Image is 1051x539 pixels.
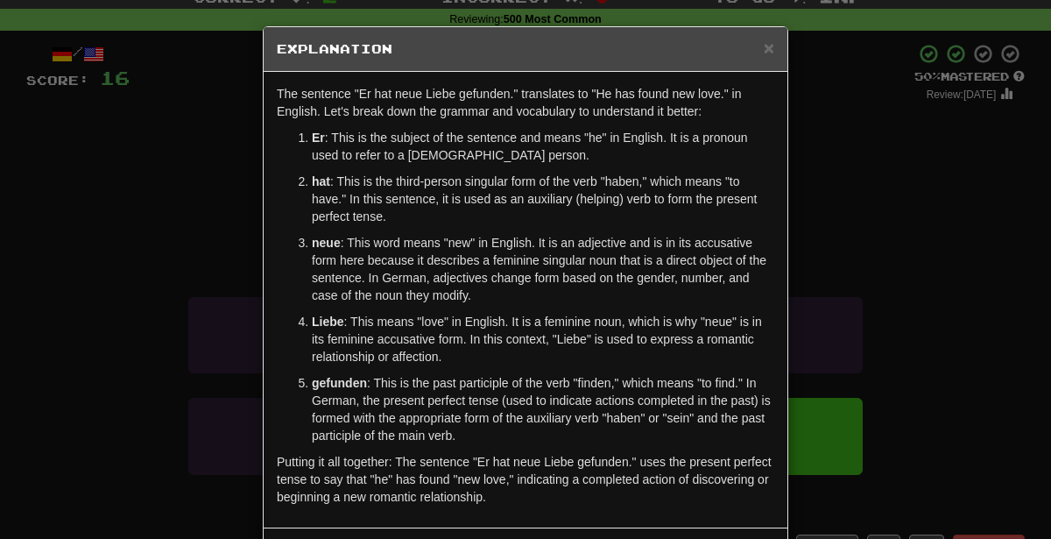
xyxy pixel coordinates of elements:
strong: Liebe [312,315,344,329]
strong: hat [312,174,330,188]
p: : This is the third-person singular form of the verb "haben," which means "to have." In this sent... [312,173,774,225]
p: : This word means "new" in English. It is an adjective and is in its accusative form here because... [312,234,774,304]
p: The sentence "Er hat neue Liebe gefunden." translates to "He has found new love." in English. Let... [277,85,774,120]
p: : This is the past participle of the verb "finden," which means "to find." In German, the present... [312,374,774,444]
p: : This means "love" in English. It is a feminine noun, which is why "neue" is in its feminine acc... [312,313,774,365]
span: × [764,38,774,58]
h5: Explanation [277,40,774,58]
strong: Er [312,131,325,145]
strong: neue [312,236,341,250]
p: : This is the subject of the sentence and means "he" in English. It is a pronoun used to refer to... [312,129,774,164]
p: Putting it all together: The sentence "Er hat neue Liebe gefunden." uses the present perfect tens... [277,453,774,506]
button: Close [764,39,774,57]
strong: gefunden [312,376,367,390]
